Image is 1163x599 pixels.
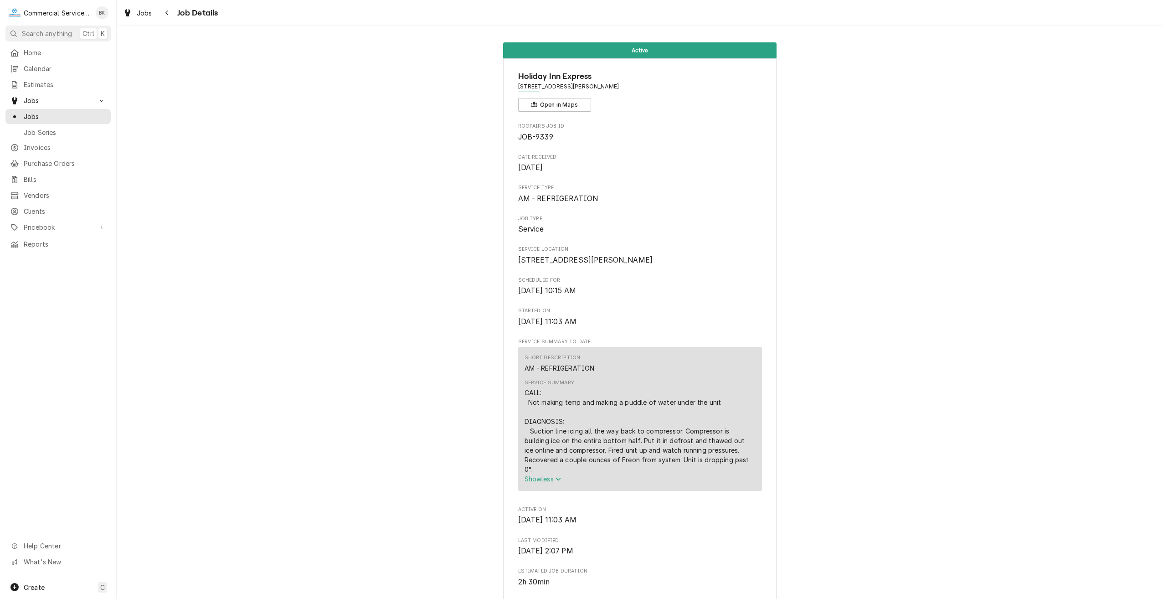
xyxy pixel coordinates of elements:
[518,83,762,91] span: Address
[518,338,762,495] div: Service Summary To Date
[518,154,762,161] span: Date Received
[518,70,762,112] div: Client Information
[160,5,175,20] button: Navigate back
[518,286,576,295] span: [DATE] 10:15 AM
[518,277,762,296] div: Scheduled For
[518,516,576,524] span: [DATE] 11:03 AM
[22,29,72,38] span: Search anything
[518,316,762,327] span: Started On
[518,307,762,315] span: Started On
[518,224,762,235] span: Job Type
[632,47,648,53] span: Active
[518,506,762,526] div: Active On
[5,188,111,203] a: Vendors
[518,537,762,557] div: Last Modified
[518,70,762,83] span: Name
[518,163,543,172] span: [DATE]
[518,225,544,233] span: Service
[119,5,156,21] a: Jobs
[518,193,762,204] span: Service Type
[5,77,111,92] a: Estimates
[518,133,553,141] span: JOB-9339
[518,246,762,265] div: Service Location
[8,6,21,19] div: C
[518,184,762,204] div: Service Type
[5,93,111,108] a: Go to Jobs
[518,568,762,587] div: Estimated Job Duration
[5,61,111,76] a: Calendar
[8,6,21,19] div: Commercial Service Co.'s Avatar
[518,215,762,222] span: Job Type
[5,140,111,155] a: Invoices
[518,547,573,555] span: [DATE] 2:07 PM
[24,143,106,152] span: Invoices
[518,546,762,557] span: Last Modified
[503,42,777,58] div: Status
[518,578,550,586] span: 2h 30min
[96,6,108,19] div: Brian Key's Avatar
[5,538,111,553] a: Go to Help Center
[518,123,762,142] div: Roopairs Job ID
[5,125,111,140] a: Job Series
[5,204,111,219] a: Clients
[525,354,581,361] div: Short Description
[525,388,756,474] div: CALL: Not making temp and making a puddle of water under the unit DIAGNOSIS: Suction line icing a...
[518,506,762,513] span: Active On
[518,255,762,266] span: Service Location
[24,64,106,73] span: Calendar
[525,363,595,373] div: AM - REFRIGERATION
[24,112,106,121] span: Jobs
[5,45,111,60] a: Home
[5,156,111,171] a: Purchase Orders
[518,537,762,544] span: Last Modified
[5,172,111,187] a: Bills
[518,256,653,264] span: [STREET_ADDRESS][PERSON_NAME]
[518,515,762,526] span: Active On
[518,277,762,284] span: Scheduled For
[24,557,105,567] span: What's New
[24,8,91,18] div: Commercial Service Co.
[518,162,762,173] span: Date Received
[518,307,762,327] div: Started On
[24,191,106,200] span: Vendors
[525,379,574,387] div: Service Summary
[24,175,106,184] span: Bills
[518,215,762,235] div: Job Type
[518,123,762,130] span: Roopairs Job ID
[24,207,106,216] span: Clients
[525,474,756,484] button: Showless
[24,128,106,137] span: Job Series
[24,96,93,105] span: Jobs
[24,48,106,57] span: Home
[24,541,105,551] span: Help Center
[5,554,111,569] a: Go to What's New
[24,222,93,232] span: Pricebook
[5,220,111,235] a: Go to Pricebook
[518,194,598,203] span: AM - REFRIGERATION
[100,583,105,592] span: C
[5,109,111,124] a: Jobs
[518,347,762,495] div: Service Summary
[518,132,762,143] span: Roopairs Job ID
[518,98,591,112] button: Open in Maps
[518,285,762,296] span: Scheduled For
[518,317,576,326] span: [DATE] 11:03 AM
[518,338,762,346] span: Service Summary To Date
[82,29,94,38] span: Ctrl
[525,475,561,483] span: Show less
[24,80,106,89] span: Estimates
[518,246,762,253] span: Service Location
[518,184,762,191] span: Service Type
[24,239,106,249] span: Reports
[518,154,762,173] div: Date Received
[24,584,45,591] span: Create
[101,29,105,38] span: K
[518,568,762,575] span: Estimated Job Duration
[5,237,111,252] a: Reports
[175,7,218,19] span: Job Details
[5,26,111,41] button: Search anythingCtrlK
[96,6,108,19] div: BK
[518,577,762,588] span: Estimated Job Duration
[24,159,106,168] span: Purchase Orders
[137,8,152,18] span: Jobs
